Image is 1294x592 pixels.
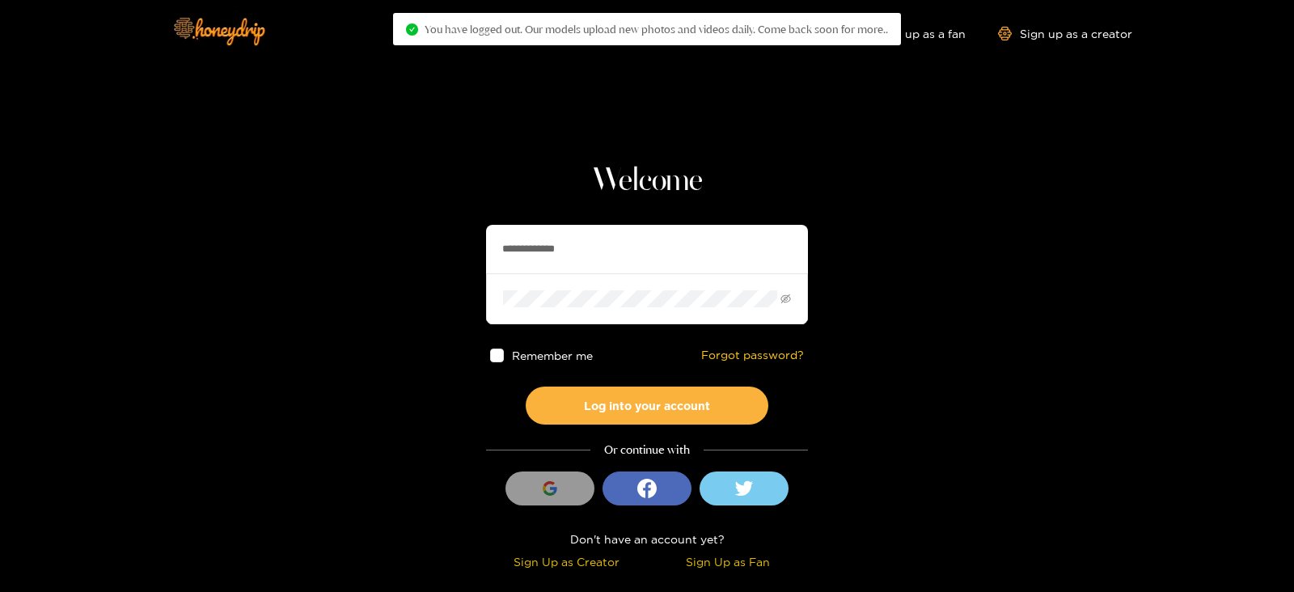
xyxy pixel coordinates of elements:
div: Or continue with [486,441,808,459]
span: eye-invisible [780,294,791,304]
div: Don't have an account yet? [486,530,808,548]
a: Sign up as a fan [855,27,966,40]
span: You have logged out. Our models upload new photos and videos daily. Come back soon for more.. [425,23,888,36]
div: Sign Up as Creator [490,552,643,571]
div: Sign Up as Fan [651,552,804,571]
span: Remember me [512,349,593,362]
a: Forgot password? [701,349,804,362]
h1: Welcome [486,162,808,201]
button: Log into your account [526,387,768,425]
span: check-circle [406,23,418,36]
a: Sign up as a creator [998,27,1132,40]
